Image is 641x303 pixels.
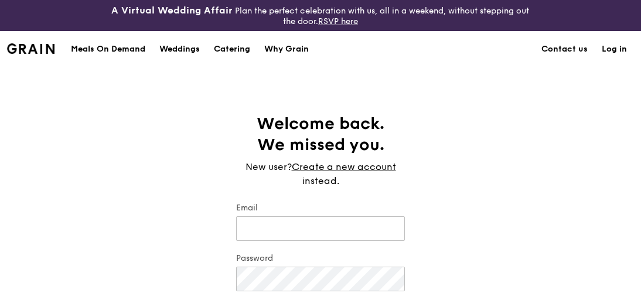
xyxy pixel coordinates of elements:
[236,202,405,214] label: Email
[318,16,358,26] a: RSVP here
[7,30,54,66] a: GrainGrain
[71,32,145,67] div: Meals On Demand
[246,161,292,172] span: New user?
[159,32,200,67] div: Weddings
[214,32,250,67] div: Catering
[107,5,534,26] div: Plan the perfect celebration with us, all in a weekend, without stepping out the door.
[236,253,405,264] label: Password
[534,32,595,67] a: Contact us
[236,113,405,155] h1: Welcome back. We missed you.
[302,175,339,186] span: instead.
[207,32,257,67] a: Catering
[264,32,309,67] div: Why Grain
[111,5,233,16] h3: A Virtual Wedding Affair
[257,32,316,67] a: Why Grain
[595,32,634,67] a: Log in
[7,43,54,54] img: Grain
[292,160,396,174] a: Create a new account
[152,32,207,67] a: Weddings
